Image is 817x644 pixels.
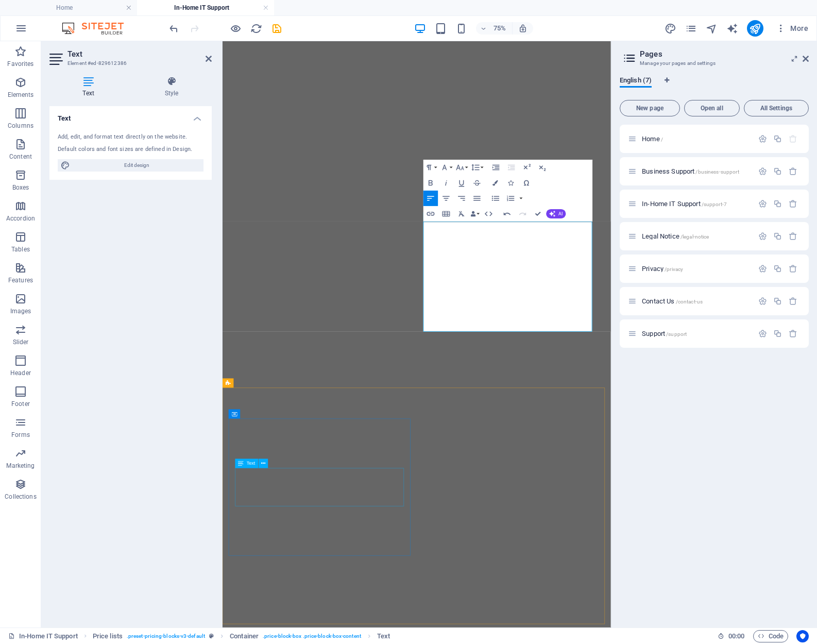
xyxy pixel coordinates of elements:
[518,24,527,33] i: On resize automatically adjust zoom level to fit chosen device.
[488,175,503,191] button: Colors
[624,105,675,111] span: New page
[93,630,390,642] nav: breadcrumb
[127,630,205,642] span: . preset-pricing-blocks-v3-default
[758,167,767,176] div: Settings
[702,201,727,207] span: /support-7
[685,23,697,35] i: Pages (Ctrl+Alt+S)
[470,160,485,175] button: Line Height
[661,137,663,142] span: /
[620,76,809,96] div: Language Tabs
[640,49,809,59] h2: Pages
[546,209,566,218] button: AI
[504,175,519,191] button: Icons
[229,22,242,35] button: Click here to leave preview mode and continue editing
[773,232,782,241] div: Duplicate
[639,265,753,272] div: Privacy/privacy
[749,23,761,35] i: Publish
[49,76,131,98] h4: Text
[58,145,203,154] div: Default colors and font sizes are defined in Design.
[263,630,361,642] span: . price-block-box .price-block-box-content
[695,169,739,175] span: /business-support
[439,206,454,222] button: Insert Table
[270,22,283,35] button: save
[167,22,180,35] button: undo
[377,630,390,642] span: Click to select. Double-click to edit
[470,175,485,191] button: Strikethrough
[639,330,753,337] div: Support/support
[773,264,782,273] div: Duplicate
[250,23,262,35] i: Reload page
[515,206,530,222] button: Redo (Ctrl+Shift+Z)
[13,338,29,346] p: Slider
[642,200,727,208] span: Click to open page
[488,191,503,206] button: Unordered List
[5,493,36,501] p: Collections
[230,630,259,642] span: Click to select. Double-click to edit
[168,23,180,35] i: Undo: Change text (Ctrl+Z)
[439,175,454,191] button: Italic (Ctrl+I)
[209,633,214,639] i: This element is a customizable preset
[137,2,274,13] h4: In-Home IT Support
[423,175,438,191] button: Bold (Ctrl+B)
[728,630,744,642] span: 00 00
[758,232,767,241] div: Settings
[642,167,739,175] span: Business Support
[789,329,797,338] div: Remove
[11,431,30,439] p: Forms
[489,160,504,175] button: Increase Indent
[758,199,767,208] div: Settings
[6,214,35,223] p: Accordion
[753,630,788,642] button: Code
[665,266,683,272] span: /privacy
[758,264,767,273] div: Settings
[520,160,535,175] button: Superscript
[642,297,703,305] span: Contact Us
[49,106,212,125] h4: Text
[726,23,738,35] i: AI Writer
[470,191,485,206] button: Align Justify
[744,100,809,116] button: All Settings
[639,168,753,175] div: Business Support/business-support
[796,630,809,642] button: Usercentrics
[491,22,508,35] h6: 75%
[481,206,496,222] button: HTML
[454,160,469,175] button: Font Size
[665,22,677,35] button: design
[439,160,454,175] button: Font Family
[503,191,518,206] button: Ordered List
[789,134,797,143] div: The startpage cannot be deleted
[58,159,203,172] button: Edit design
[531,206,546,222] button: Confirm (Ctrl+⏎)
[773,199,782,208] div: Duplicate
[58,133,203,142] div: Add, edit, and format text directly on the website.
[772,20,812,37] button: More
[736,632,737,640] span: :
[423,160,438,175] button: Paragraph Format
[640,59,788,68] h3: Manage your pages and settings
[10,369,31,377] p: Header
[454,175,469,191] button: Underline (Ctrl+U)
[639,233,753,240] div: Legal Notice/legal-notice
[7,60,33,68] p: Favorites
[8,630,78,642] a: Click to cancel selection. Double-click to open Pages
[8,276,33,284] p: Features
[776,23,808,33] span: More
[726,22,739,35] button: text_generator
[67,59,191,68] h3: Element #ed-829612386
[684,100,740,116] button: Open all
[758,630,784,642] span: Code
[639,135,753,142] div: Home/
[666,331,687,337] span: /support
[59,22,137,35] img: Editor Logo
[642,232,709,240] span: Click to open page
[454,206,469,222] button: Clear Formatting
[773,297,782,306] div: Duplicate
[250,22,262,35] button: reload
[748,105,804,111] span: All Settings
[439,191,454,206] button: Align Center
[535,160,550,175] button: Subscript
[470,206,481,222] button: Data Bindings
[789,232,797,241] div: Remove
[689,105,735,111] span: Open all
[680,234,709,240] span: /legal-notice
